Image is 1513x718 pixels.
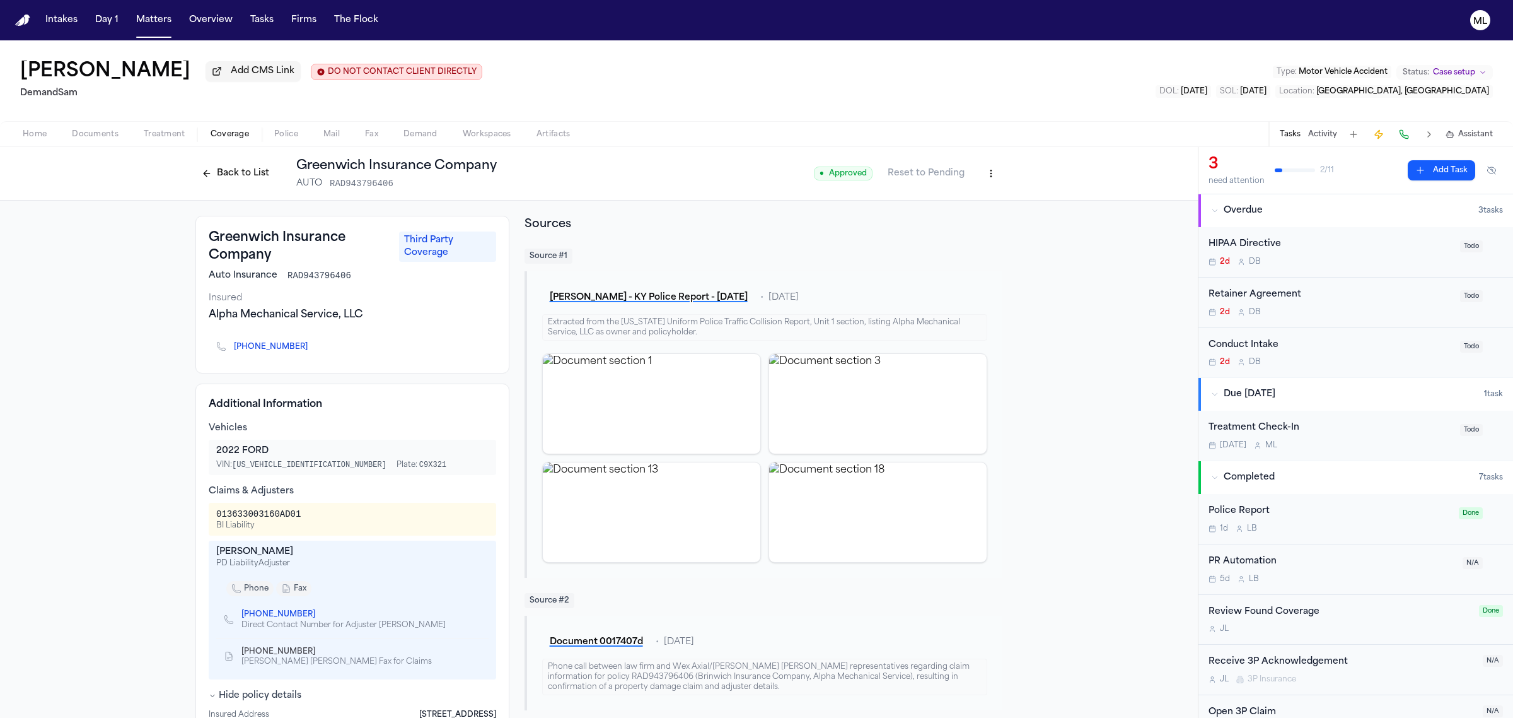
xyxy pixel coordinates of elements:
div: Open task: Receive 3P Acknowledgement [1198,645,1513,695]
div: [PERSON_NAME] [PERSON_NAME] Fax for Claims [241,657,432,667]
div: Conduct Intake [1209,338,1452,353]
div: Alpha Mechanical Service, LLC [209,307,496,322]
button: Hide completed tasks (⌘⇧H) [1480,160,1503,180]
div: Open task: Conduct Intake [1198,328,1513,378]
span: Artifacts [536,129,571,139]
span: Demand [403,129,438,139]
h1: Greenwich Insurance Company [296,157,497,175]
div: Insured [209,292,496,305]
span: Home [23,129,47,139]
span: L B [1247,524,1257,534]
span: Approved [814,167,872,180]
span: L B [1249,574,1259,584]
button: phone [226,581,274,596]
div: need attention [1209,176,1265,186]
h4: Additional Information [209,397,496,412]
span: Status: [1403,68,1429,78]
button: Edit DOL: 2025-09-05 [1156,85,1211,98]
button: Make a Call [1395,126,1413,143]
span: 1 task [1484,389,1503,399]
button: Change status from Case setup [1396,65,1493,80]
span: Documents [72,129,119,139]
span: Third Party Coverage [399,232,496,262]
div: Open task: Review Found Coverage [1198,595,1513,645]
span: Fax [365,129,378,139]
span: 3P Insurance [1248,674,1296,685]
span: [DATE] [1181,88,1207,95]
a: Tasks [245,9,279,32]
div: Direct Contact Number for Adjuster [PERSON_NAME] [241,620,446,630]
span: fax [294,584,306,594]
span: Assistant [1458,129,1493,139]
div: Police Report [1209,504,1451,519]
div: View document section 1 [542,353,761,454]
span: J L [1220,674,1229,685]
div: BI Liability [216,521,301,531]
span: Todo [1460,424,1483,436]
img: Document section 3 [769,354,987,454]
span: [DATE] [1240,88,1267,95]
img: Document section 1 [543,354,760,454]
span: Treatment [144,129,185,139]
img: Finch Logo [15,15,30,26]
span: [GEOGRAPHIC_DATA], [GEOGRAPHIC_DATA] [1316,88,1489,95]
div: Vehicles [209,422,496,435]
button: Intakes [40,9,83,32]
span: phone [244,584,269,594]
div: Receive 3P Acknowledgement [1209,655,1475,669]
button: Create Immediate Task [1370,126,1388,143]
span: Todo [1460,290,1483,302]
span: Todo [1460,240,1483,252]
span: D B [1249,257,1261,267]
button: Overview [184,9,238,32]
span: [DATE] [1220,440,1246,450]
button: Document 0017407d [542,631,651,654]
div: Treatment Check-In [1209,421,1452,435]
div: 3 [1209,155,1265,175]
div: Extracted from the [US_STATE] Uniform Police Traffic Collision Report, Unit 1 section, listing Al... [542,314,987,341]
button: Hide policy details [209,690,301,702]
span: Mail [323,129,340,139]
span: DO NOT CONTACT CLIENT DIRECTLY [328,67,477,77]
div: PR Automation [1209,555,1455,569]
h1: [PERSON_NAME] [20,61,190,83]
span: 5d [1220,574,1230,584]
span: 7 task s [1479,473,1503,483]
a: Firms [286,9,322,32]
span: 1d [1220,524,1228,534]
span: Location : [1279,88,1314,95]
span: [DATE] [768,291,799,304]
button: Matters [131,9,177,32]
span: Due [DATE] [1224,388,1275,401]
div: [PERSON_NAME] [216,546,489,558]
span: C9X321 [419,461,446,469]
img: Document section 13 [543,462,760,562]
div: Retainer Agreement [1209,288,1452,302]
span: DOL : [1159,88,1179,95]
span: RAD943796406 [330,177,393,190]
span: [PHONE_NUMBER] [241,647,315,657]
div: View document section 18 [768,462,987,563]
button: Back to List [195,163,275,184]
div: Review Found Coverage [1209,605,1471,620]
span: Case setup [1433,68,1475,78]
a: [PHONE_NUMBER] [234,342,308,352]
span: Plate: [397,460,446,470]
button: Reset to Pending [880,163,972,184]
img: Document section 18 [769,462,987,562]
button: Edit Type: Motor Vehicle Accident [1273,66,1391,78]
div: Claims & Adjusters [209,485,496,498]
span: M L [1265,440,1277,450]
div: 013633003160AD01 [216,508,301,521]
span: 3 task s [1478,206,1503,216]
button: Add Task [1408,160,1475,180]
div: View document section 13 [542,462,761,563]
span: 2 / 11 [1320,165,1334,175]
span: J L [1220,624,1229,634]
div: View document section 3 [768,353,987,454]
div: Open task: Police Report [1198,494,1513,544]
button: Due [DATE]1task [1198,378,1513,411]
